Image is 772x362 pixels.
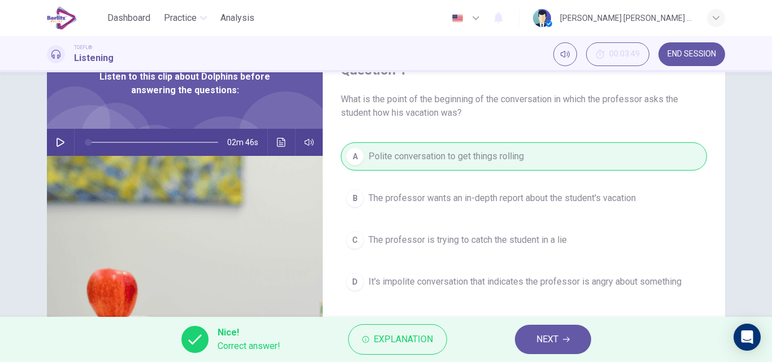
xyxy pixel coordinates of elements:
[218,326,280,339] span: Nice!
[227,129,267,156] span: 02m 46s
[218,339,280,353] span: Correct answer!
[84,70,286,97] span: Listen to this clip about Dolphins before answering the questions:
[374,332,433,347] span: Explanation
[515,325,591,354] button: NEXT
[47,7,103,29] a: EduSynch logo
[553,42,577,66] div: Mute
[47,7,77,29] img: EduSynch logo
[586,42,649,66] button: 00:03:49
[216,8,259,28] button: Analysis
[74,43,92,51] span: TOEFL®
[536,332,558,347] span: NEXT
[107,11,150,25] span: Dashboard
[450,14,465,23] img: en
[103,8,155,28] button: Dashboard
[586,42,649,66] div: Hide
[220,11,254,25] span: Analysis
[272,129,290,156] button: Click to see the audio transcription
[734,324,761,351] div: Open Intercom Messenger
[348,324,447,355] button: Explanation
[159,8,211,28] button: Practice
[667,50,716,59] span: END SESSION
[560,11,693,25] div: [PERSON_NAME] [PERSON_NAME] Toledo
[609,50,640,59] span: 00:03:49
[164,11,197,25] span: Practice
[341,93,707,120] span: What is the point of the beginning of the conversation in which the professor asks the student ho...
[74,51,114,65] h1: Listening
[533,9,551,27] img: Profile picture
[658,42,725,66] button: END SESSION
